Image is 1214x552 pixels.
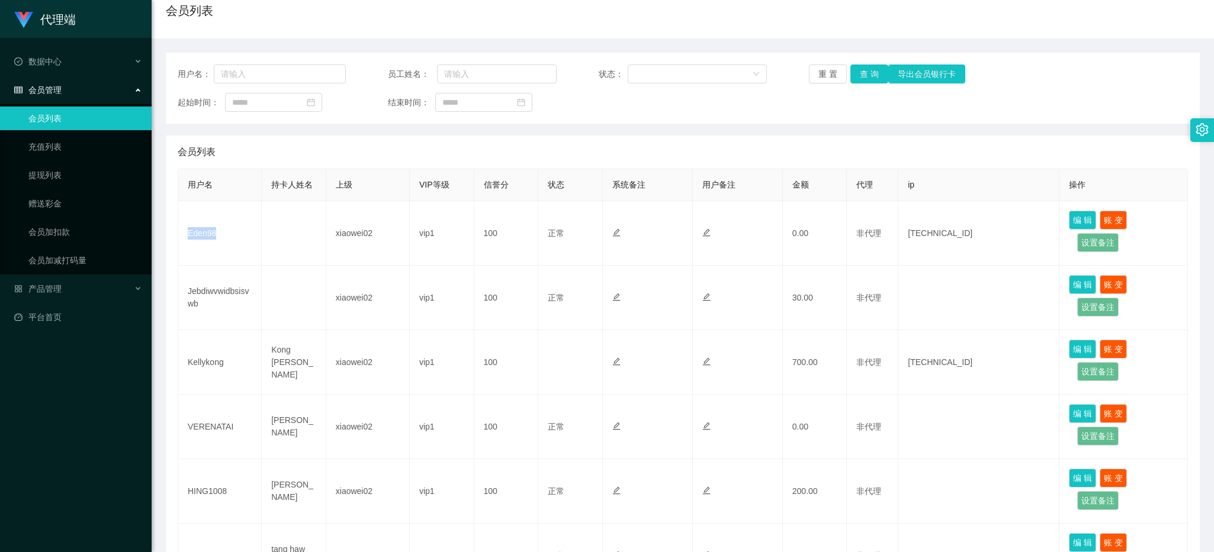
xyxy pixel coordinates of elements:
[898,330,1059,395] td: [TECHNICAL_ID]
[702,486,711,495] i: 图标: edit
[1069,275,1096,294] button: 编 辑
[437,64,557,83] input: 请输入
[178,201,262,266] td: Eden98
[783,201,847,266] td: 0.00
[702,293,711,301] i: 图标: edit
[612,486,621,495] i: 图标: edit
[388,68,436,80] span: 员工姓名：
[28,135,142,159] a: 充值列表
[14,305,142,329] a: 图标: dashboard平台首页
[612,357,621,366] i: 图标: edit
[28,106,142,130] a: 会员列表
[856,486,881,496] span: 非代理
[1196,123,1209,136] i: 图标: setting
[1077,362,1119,381] button: 设置备注
[178,395,262,459] td: VERENATAI
[612,293,621,301] i: 图标: edit
[419,180,449,189] span: VIP等级
[474,266,539,330] td: 100
[14,284,62,293] span: 产品管理
[702,357,711,366] i: 图标: edit
[14,57,23,66] i: 图标: check-circle-o
[14,12,33,28] img: logo.9652507e.png
[474,459,539,524] td: 100
[1100,211,1127,230] button: 账 变
[1100,340,1127,359] button: 账 变
[14,14,76,24] a: 代理端
[326,395,410,459] td: xiaowei02
[1100,533,1127,552] button: 账 变
[1100,404,1127,423] button: 账 变
[753,70,760,79] i: 图标: down
[28,248,142,272] a: 会员加减打码量
[1077,298,1119,317] button: 设置备注
[612,228,621,237] i: 图标: edit
[410,459,474,524] td: vip1
[599,68,628,80] span: 状态：
[548,293,564,302] span: 正常
[856,357,881,367] span: 非代理
[388,96,435,109] span: 结束时间：
[262,330,326,395] td: Kong [PERSON_NAME]
[1069,404,1096,423] button: 编 辑
[548,228,564,238] span: 正常
[271,180,313,189] span: 持卡人姓名
[188,180,213,189] span: 用户名
[28,163,142,187] a: 提现列表
[178,330,262,395] td: Kellykong
[1069,211,1096,230] button: 编 辑
[548,422,564,431] span: 正常
[178,459,262,524] td: HING1008
[28,220,142,244] a: 会员加扣款
[856,293,881,302] span: 非代理
[40,1,76,38] h1: 代理端
[856,422,881,431] span: 非代理
[856,228,881,238] span: 非代理
[474,395,539,459] td: 100
[517,98,525,106] i: 图标: calendar
[410,201,474,266] td: vip1
[888,64,965,83] button: 导出会员银行卡
[178,145,216,159] span: 会员列表
[1069,340,1096,359] button: 编 辑
[702,228,711,237] i: 图标: edit
[178,68,214,80] span: 用户名：
[1077,491,1119,510] button: 设置备注
[326,330,410,395] td: xiaowei02
[1077,427,1119,446] button: 设置备注
[898,201,1059,266] td: [TECHNICAL_ID]
[908,180,914,189] span: ip
[1069,469,1096,488] button: 编 辑
[783,266,847,330] td: 30.00
[14,285,23,293] i: 图标: appstore-o
[262,459,326,524] td: [PERSON_NAME]
[178,96,225,109] span: 起始时间：
[410,395,474,459] td: vip1
[28,192,142,215] a: 赠送彩金
[1100,275,1127,294] button: 账 变
[307,98,315,106] i: 图标: calendar
[612,180,645,189] span: 系统备注
[474,201,539,266] td: 100
[14,85,62,95] span: 会员管理
[702,422,711,430] i: 图标: edit
[783,395,847,459] td: 0.00
[548,180,564,189] span: 状态
[783,459,847,524] td: 200.00
[326,459,410,524] td: xiaowei02
[474,330,539,395] td: 100
[14,57,62,66] span: 数据中心
[1069,180,1085,189] span: 操作
[809,64,847,83] button: 重 置
[484,180,509,189] span: 信誉分
[856,180,873,189] span: 代理
[612,422,621,430] i: 图标: edit
[178,266,262,330] td: Jebdiwvwidbsisvwb
[326,266,410,330] td: xiaowei02
[326,201,410,266] td: xiaowei02
[548,486,564,496] span: 正常
[14,86,23,94] i: 图标: table
[410,266,474,330] td: vip1
[1069,533,1096,552] button: 编 辑
[262,395,326,459] td: [PERSON_NAME]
